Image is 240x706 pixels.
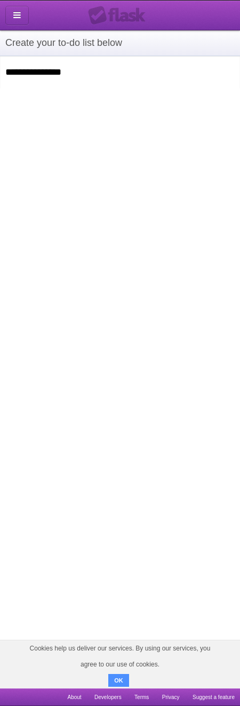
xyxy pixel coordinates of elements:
span: Cookies help us deliver our services. By using our services, you agree to our use of cookies. [11,640,229,672]
a: Suggest a feature [193,688,235,706]
button: OK [108,674,129,687]
a: Privacy [162,688,180,706]
a: Developers [94,688,122,706]
div: Flask [88,6,152,25]
a: About [67,688,81,706]
h1: Create your to-do list below [5,36,235,50]
a: Terms [134,688,149,706]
